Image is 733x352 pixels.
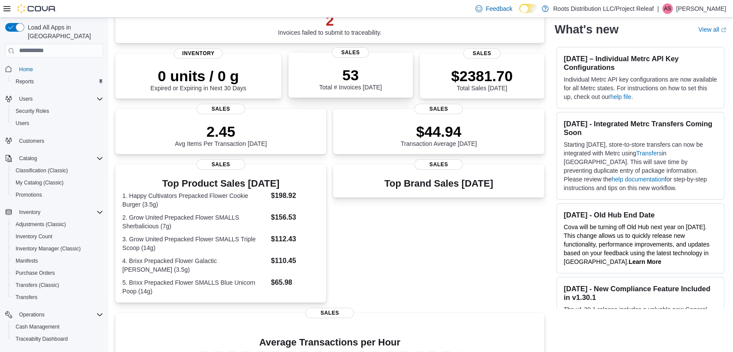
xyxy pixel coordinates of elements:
[9,177,107,189] button: My Catalog (Classic)
[278,12,382,36] div: Invoices failed to submit to traceability.
[332,47,369,58] span: Sales
[628,258,661,265] a: Learn More
[12,268,103,278] span: Purchase Orders
[271,212,320,223] dd: $156.53
[451,67,513,85] p: $2381.70
[9,189,107,201] button: Promotions
[612,176,664,183] a: help documentation
[16,153,103,164] span: Catalog
[16,270,55,276] span: Purchase Orders
[2,309,107,321] button: Operations
[16,233,52,240] span: Inventory Count
[16,94,103,104] span: Users
[12,219,69,230] a: Adjustments (Classic)
[9,321,107,333] button: Cash Management
[555,23,618,36] h2: What's new
[16,64,103,75] span: Home
[698,26,726,33] a: View allExternal link
[12,118,103,128] span: Users
[662,3,673,14] div: Antwan Stone
[9,267,107,279] button: Purchase Orders
[196,159,245,170] span: Sales
[2,206,107,218] button: Inventory
[12,280,103,290] span: Transfers (Classic)
[12,243,84,254] a: Inventory Manager (Classic)
[16,309,48,320] button: Operations
[2,63,107,76] button: Home
[9,255,107,267] button: Manifests
[12,219,103,230] span: Adjustments (Classic)
[12,178,67,188] a: My Catalog (Classic)
[16,136,48,146] a: Customers
[12,76,37,87] a: Reports
[564,75,717,101] p: Individual Metrc API key configurations are now available for all Metrc states. For instructions ...
[122,178,319,189] h3: Top Product Sales [DATE]
[564,140,717,192] p: Starting [DATE], store-to-store transfers can now be integrated with Metrc using in [GEOGRAPHIC_D...
[12,231,103,242] span: Inventory Count
[2,93,107,105] button: Users
[271,256,320,266] dd: $110.45
[12,280,62,290] a: Transfers (Classic)
[676,3,726,14] p: [PERSON_NAME]
[19,209,40,216] span: Inventory
[2,135,107,147] button: Customers
[16,191,42,198] span: Promotions
[12,178,103,188] span: My Catalog (Classic)
[451,67,513,92] div: Total Sales [DATE]
[122,213,268,230] dt: 2. Grow United Prepacked Flower SMALLS Sherbalicious (7g)
[151,67,246,92] div: Expired or Expiring in Next 30 Days
[9,105,107,117] button: Security Roles
[564,211,717,219] h3: [DATE] - Old Hub End Date
[175,123,267,140] p: 2.45
[9,243,107,255] button: Inventory Manager (Classic)
[24,23,103,40] span: Load All Apps in [GEOGRAPHIC_DATA]
[401,123,477,147] div: Transaction Average [DATE]
[9,291,107,303] button: Transfers
[19,66,33,73] span: Home
[9,279,107,291] button: Transfers (Classic)
[16,153,40,164] button: Catalog
[9,333,107,345] button: Traceabilty Dashboard
[16,336,68,342] span: Traceabilty Dashboard
[19,155,37,162] span: Catalog
[9,76,107,88] button: Reports
[16,120,29,127] span: Users
[564,54,717,72] h3: [DATE] – Individual Metrc API Key Configurations
[9,230,107,243] button: Inventory Count
[12,106,103,116] span: Security Roles
[12,334,71,344] a: Traceabilty Dashboard
[384,178,493,189] h3: Top Brand Sales [DATE]
[271,277,320,288] dd: $65.98
[12,256,103,266] span: Manifests
[12,322,103,332] span: Cash Management
[319,66,382,91] div: Total # Invoices [DATE]
[12,106,52,116] a: Security Roles
[657,3,659,14] p: |
[174,48,223,59] span: Inventory
[151,67,246,85] p: 0 units / 0 g
[19,311,45,318] span: Operations
[278,12,382,29] p: 2
[16,257,38,264] span: Manifests
[12,322,63,332] a: Cash Management
[12,256,41,266] a: Manifests
[553,3,654,14] p: Roots Distribution LLC/Project Releaf
[271,234,320,244] dd: $112.43
[16,309,103,320] span: Operations
[519,4,537,13] input: Dark Mode
[122,278,268,296] dt: 5. Brixx Prepacked Flower SMALLS Blue Unicorn Poop (14g)
[16,245,81,252] span: Inventory Manager (Classic)
[196,104,245,114] span: Sales
[16,207,103,217] span: Inventory
[610,93,631,100] a: help file
[122,235,268,252] dt: 3. Grow United Prepacked Flower SMALLS Triple Scoop (14g)
[17,4,56,13] img: Cova
[414,104,463,114] span: Sales
[16,323,59,330] span: Cash Management
[564,284,717,302] h3: [DATE] - New Compliance Feature Included in v1.30.1
[16,64,36,75] a: Home
[12,165,103,176] span: Classification (Classic)
[16,94,36,104] button: Users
